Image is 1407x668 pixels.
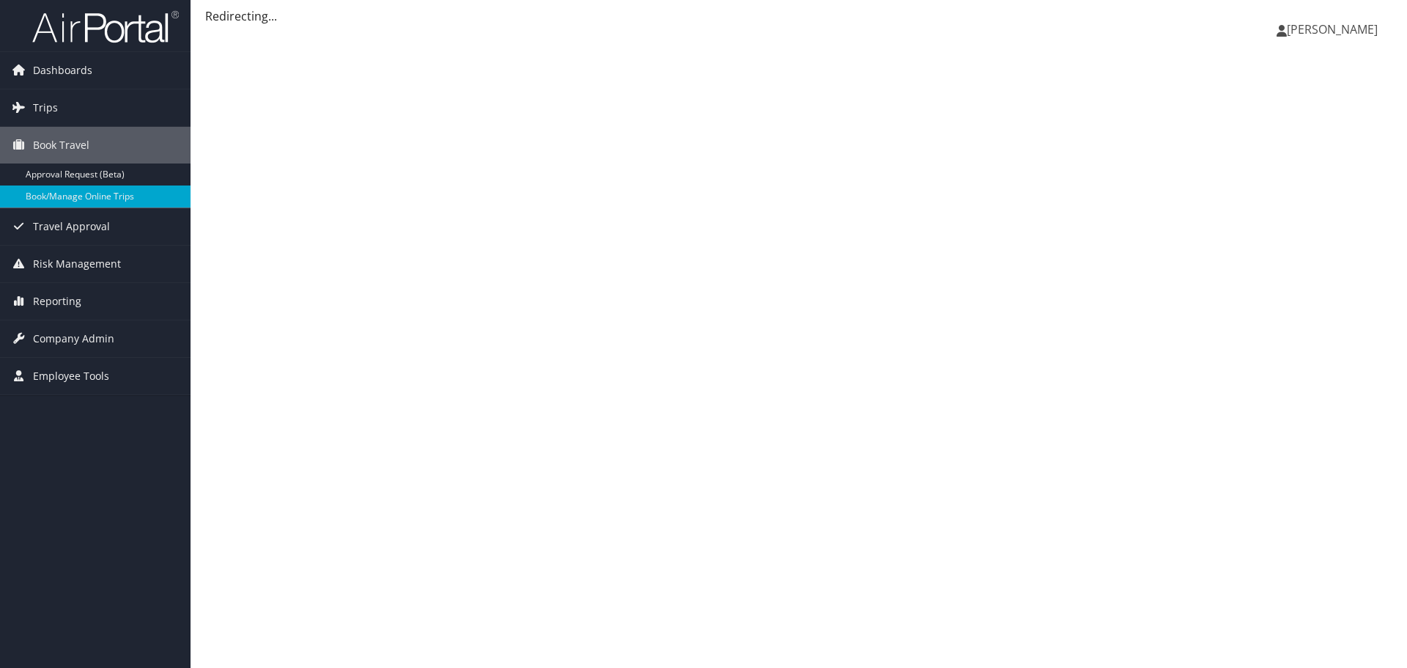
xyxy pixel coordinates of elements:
span: Trips [33,89,58,126]
span: Dashboards [33,52,92,89]
a: [PERSON_NAME] [1277,7,1392,51]
span: Reporting [33,283,81,320]
img: airportal-logo.png [32,10,179,44]
div: Redirecting... [205,7,1392,25]
span: Book Travel [33,127,89,164]
span: Company Admin [33,320,114,357]
span: Risk Management [33,246,121,282]
span: [PERSON_NAME] [1287,21,1378,37]
span: Travel Approval [33,208,110,245]
span: Employee Tools [33,358,109,394]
